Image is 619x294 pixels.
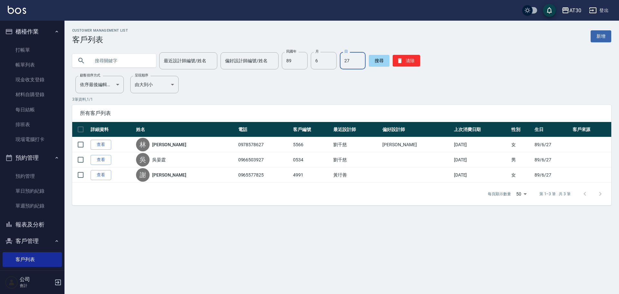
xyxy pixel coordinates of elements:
[134,122,237,137] th: 姓名
[20,276,53,283] h5: 公司
[569,6,581,15] div: AT30
[135,73,148,78] label: 呈現順序
[136,168,150,182] div: 謝
[381,122,452,137] th: 偏好設計師
[237,152,291,167] td: 0966503927
[3,184,62,198] a: 單日預約紀錄
[559,4,584,17] button: AT30
[3,87,62,102] a: 材料自購登錄
[3,149,62,166] button: 預約管理
[3,252,62,267] a: 客戶列表
[72,96,611,102] p: 3 筆資料, 1 / 1
[3,57,62,72] a: 帳單列表
[488,191,511,197] p: 每頁顯示數量
[3,102,62,117] a: 每日結帳
[91,170,111,180] a: 查看
[533,167,571,183] td: 89/6/27
[533,152,571,167] td: 89/6/27
[3,117,62,132] a: 排班表
[510,137,533,152] td: 女
[91,140,111,150] a: 查看
[3,72,62,87] a: 現金收支登錄
[3,267,62,282] a: 客資篩選匯出
[539,191,571,197] p: 第 1–3 筆 共 3 筆
[452,137,510,152] td: [DATE]
[3,132,62,147] a: 現場電腦打卡
[291,167,332,183] td: 4991
[332,152,381,167] td: 劉千慈
[152,141,186,148] a: [PERSON_NAME]
[586,5,611,16] button: 登出
[75,76,124,93] div: 依序最後編輯時間
[237,122,291,137] th: 電話
[89,122,134,137] th: 詳細資料
[452,152,510,167] td: [DATE]
[136,138,150,151] div: 林
[237,167,291,183] td: 0965577825
[510,167,533,183] td: 女
[3,169,62,184] a: 預約管理
[381,137,452,152] td: [PERSON_NAME]
[291,122,332,137] th: 客戶編號
[3,233,62,249] button: 客戶管理
[90,52,151,69] input: 搜尋關鍵字
[591,30,611,42] a: 新增
[452,167,510,183] td: [DATE]
[514,185,529,203] div: 50
[291,152,332,167] td: 0534
[533,137,571,152] td: 89/6/27
[332,137,381,152] td: 劉千慈
[3,43,62,57] a: 打帳單
[291,137,332,152] td: 5566
[332,122,381,137] th: 最近設計師
[3,216,62,233] button: 報表及分析
[533,122,571,137] th: 生日
[136,153,150,167] div: 吳
[72,28,128,33] h2: Customer Management List
[510,152,533,167] td: 男
[543,4,556,17] button: save
[8,6,26,14] img: Logo
[20,283,53,289] p: 會計
[91,155,111,165] a: 查看
[344,49,348,54] label: 日
[80,110,604,117] span: 所有客戶列表
[3,23,62,40] button: 櫃檯作業
[80,73,100,78] label: 顧客排序方式
[315,49,319,54] label: 月
[5,276,18,289] img: Person
[369,55,389,66] button: 搜尋
[130,76,179,93] div: 由大到小
[510,122,533,137] th: 性別
[152,157,166,163] a: 吳晏霆
[286,49,296,54] label: 民國年
[237,137,291,152] td: 0978578627
[571,122,611,137] th: 客戶來源
[152,172,186,178] a: [PERSON_NAME]
[332,167,381,183] td: 黃玗善
[452,122,510,137] th: 上次消費日期
[393,55,420,66] button: 清除
[3,198,62,213] a: 單週預約紀錄
[72,35,128,44] h3: 客戶列表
